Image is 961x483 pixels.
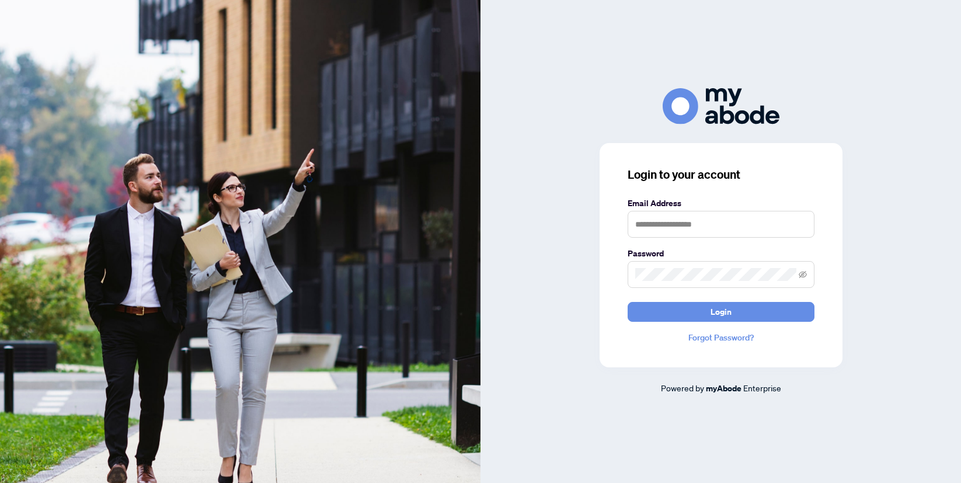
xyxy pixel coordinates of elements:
span: eye-invisible [799,270,807,279]
button: Login [628,302,814,322]
label: Password [628,247,814,260]
h3: Login to your account [628,166,814,183]
span: Login [711,303,732,321]
label: Email Address [628,197,814,210]
a: myAbode [706,382,741,395]
span: Enterprise [743,383,781,393]
img: ma-logo [663,88,779,124]
span: Powered by [661,383,704,393]
a: Forgot Password? [628,331,814,344]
